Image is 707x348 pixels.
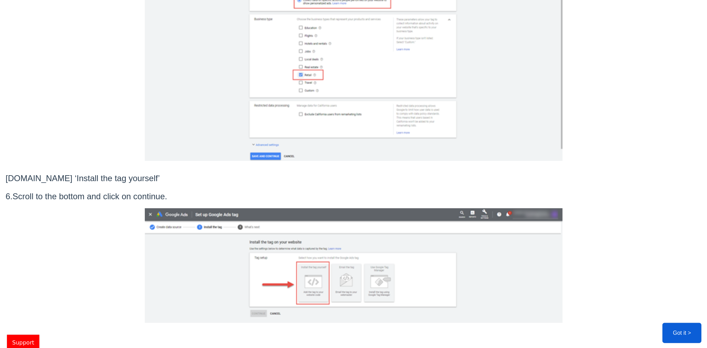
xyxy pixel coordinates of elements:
img: step5.80ec7fe9.png [145,208,563,323]
button: Got it > [662,323,701,343]
p: [DOMAIN_NAME] ‘Install the tag yourself’ [6,172,701,185]
p: 6.Scroll to the bottom and click on continue. [6,190,701,203]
